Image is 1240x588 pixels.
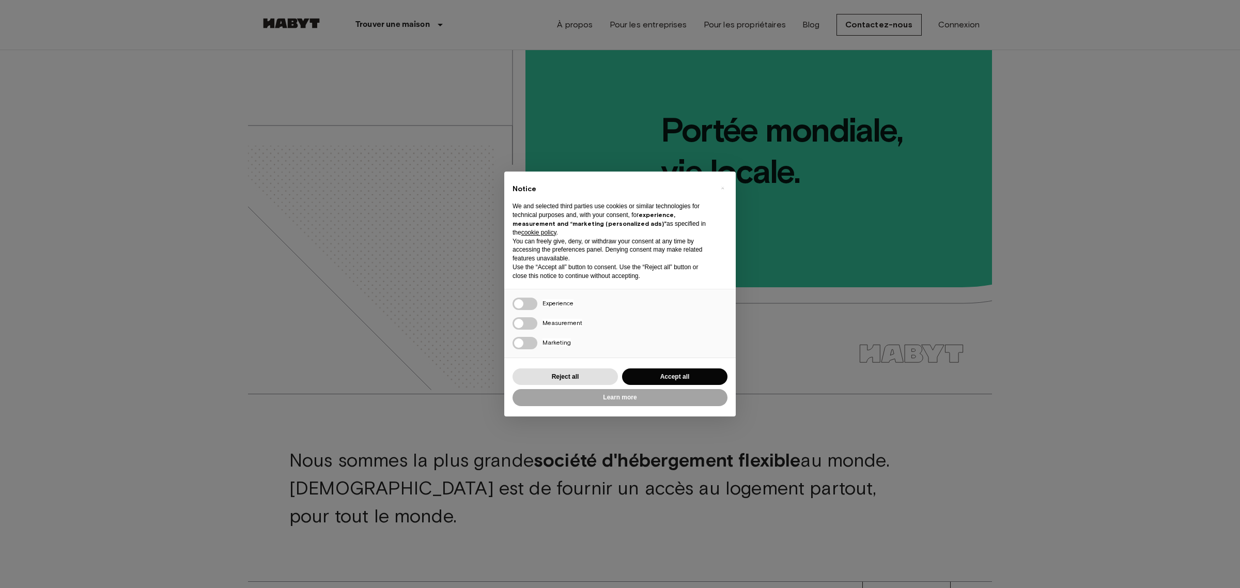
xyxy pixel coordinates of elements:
[521,229,556,236] a: cookie policy
[714,180,731,196] button: Close this notice
[513,237,711,263] p: You can freely give, deny, or withdraw your consent at any time by accessing the preferences pane...
[513,263,711,281] p: Use the “Accept all” button to consent. Use the “Reject all” button or close this notice to conti...
[513,368,618,385] button: Reject all
[513,211,675,227] strong: experience, measurement and “marketing (personalized ads)”
[542,338,571,346] span: Marketing
[542,319,582,327] span: Measurement
[513,389,727,406] button: Learn more
[542,299,574,307] span: Experience
[721,182,724,194] span: ×
[513,202,711,237] p: We and selected third parties use cookies or similar technologies for technical purposes and, wit...
[513,184,711,194] h2: Notice
[622,368,727,385] button: Accept all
